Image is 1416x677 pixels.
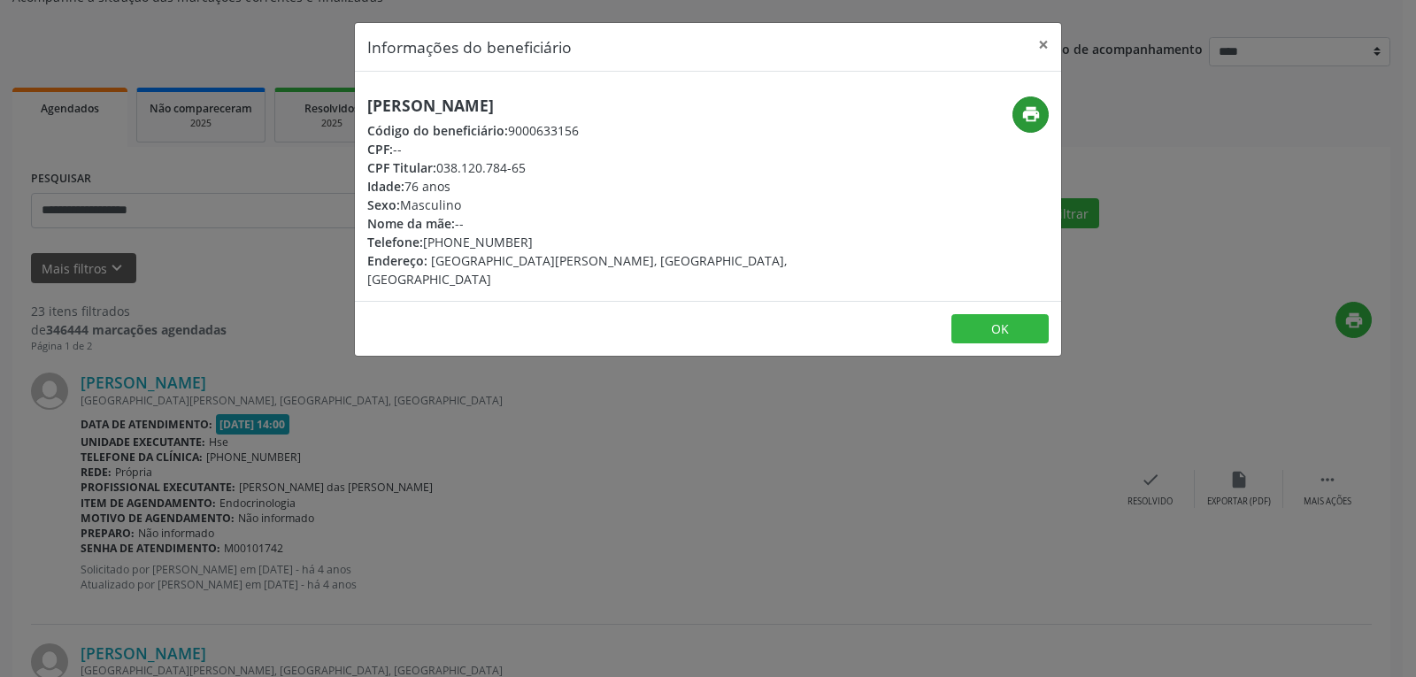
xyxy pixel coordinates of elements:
button: Close [1026,23,1061,66]
div: 76 anos [367,177,813,196]
span: Nome da mãe: [367,215,455,232]
span: Código do beneficiário: [367,122,508,139]
div: 9000633156 [367,121,813,140]
h5: Informações do beneficiário [367,35,572,58]
span: Sexo: [367,196,400,213]
div: Masculino [367,196,813,214]
button: OK [951,314,1049,344]
h5: [PERSON_NAME] [367,96,813,115]
span: CPF: [367,141,393,158]
div: -- [367,140,813,158]
div: -- [367,214,813,233]
span: CPF Titular: [367,159,436,176]
span: [GEOGRAPHIC_DATA][PERSON_NAME], [GEOGRAPHIC_DATA], [GEOGRAPHIC_DATA] [367,252,787,288]
span: Telefone: [367,234,423,250]
span: Idade: [367,178,404,195]
button: print [1012,96,1049,133]
div: 038.120.784-65 [367,158,813,177]
div: [PHONE_NUMBER] [367,233,813,251]
i: print [1021,104,1041,124]
span: Endereço: [367,252,427,269]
